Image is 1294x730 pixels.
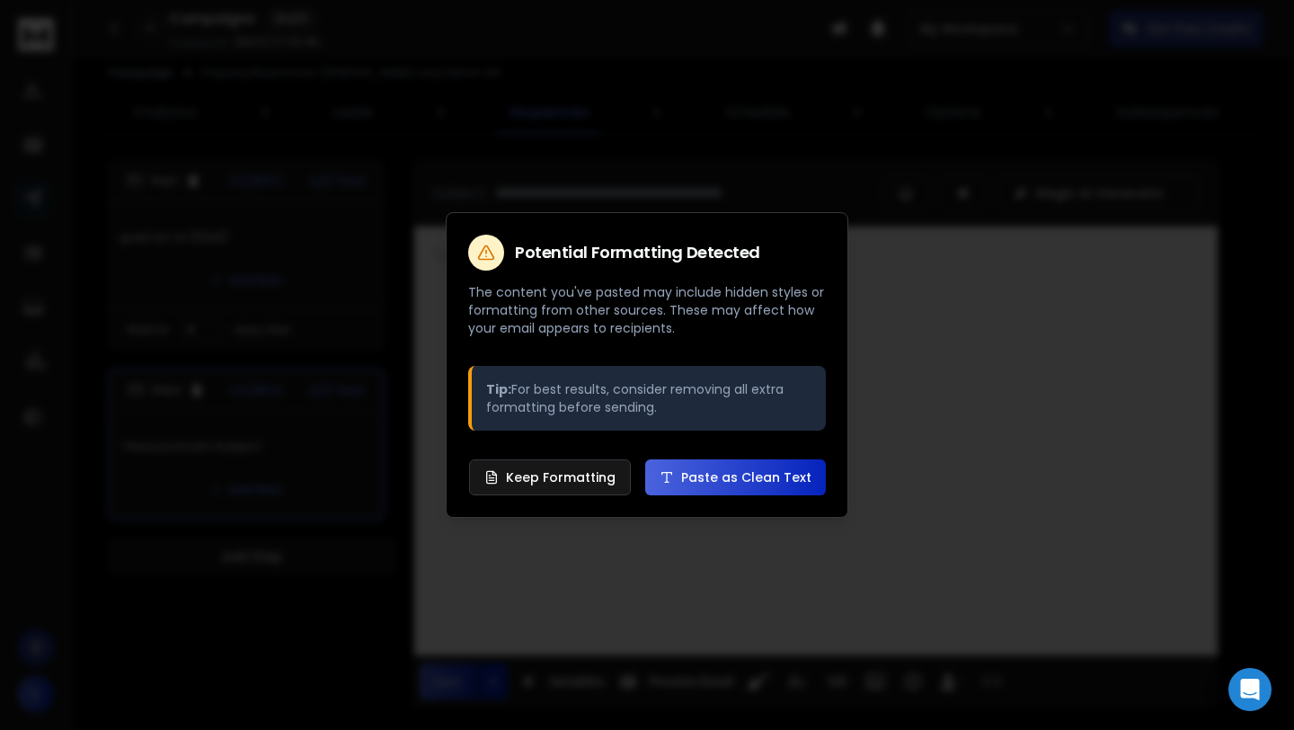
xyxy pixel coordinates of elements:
p: For best results, consider removing all extra formatting before sending. [486,380,811,416]
p: The content you've pasted may include hidden styles or formatting from other sources. These may a... [468,283,826,337]
button: Paste as Clean Text [645,459,826,495]
strong: Tip: [486,380,511,398]
button: Keep Formatting [469,459,631,495]
div: Open Intercom Messenger [1228,668,1272,711]
h2: Potential Formatting Detected [515,245,760,261]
